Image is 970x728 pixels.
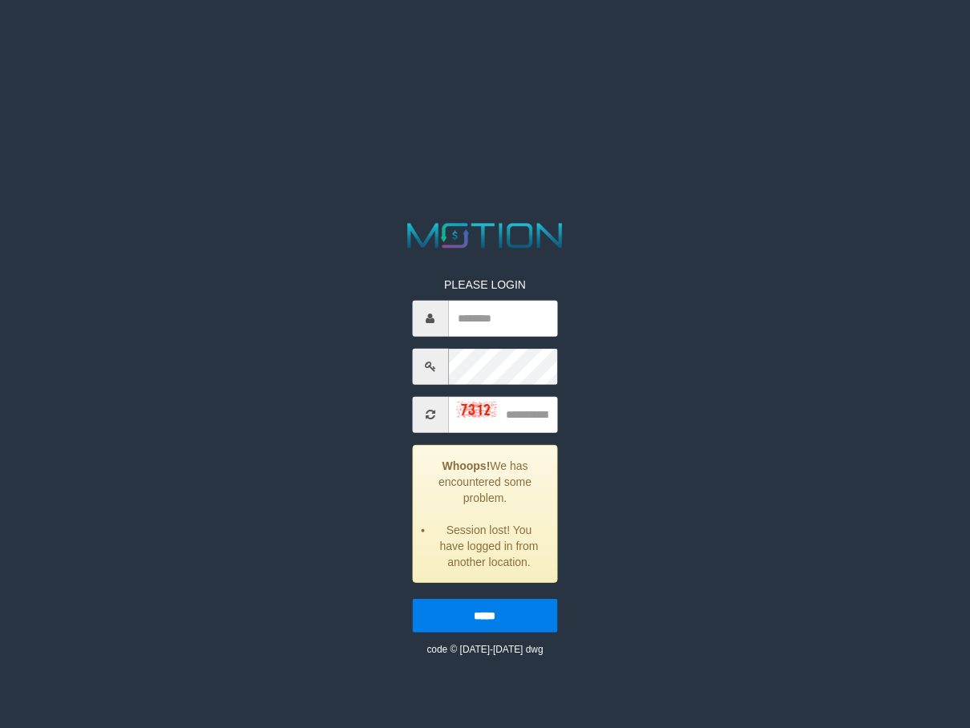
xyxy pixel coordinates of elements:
small: code © [DATE]-[DATE] dwg [426,644,543,655]
li: Session lost! You have logged in from another location. [433,522,545,570]
img: captcha [456,402,496,418]
strong: Whoops! [442,459,490,472]
img: MOTION_logo.png [400,219,570,253]
p: PLEASE LOGIN [412,277,558,293]
div: We has encountered some problem. [412,445,558,583]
